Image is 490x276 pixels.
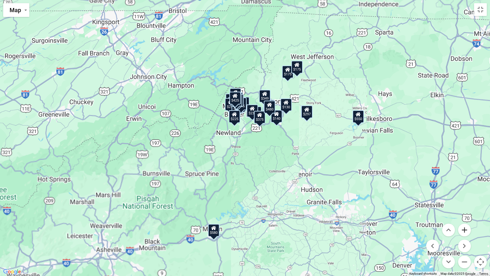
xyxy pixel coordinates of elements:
button: Move right [458,240,471,252]
button: Map camera controls [474,256,487,268]
div: $297 [301,105,313,118]
div: $130 [280,98,292,111]
button: Keyboard shortcuts [409,272,437,276]
button: Move left [426,240,439,252]
button: Move up [442,224,455,236]
a: Terms (opens in new tab) [479,272,488,275]
div: $175 [282,65,293,78]
button: Zoom in [458,224,471,236]
span: Map data ©2025 Google [441,272,475,275]
button: Zoom out [458,256,471,268]
button: Move down [442,256,455,268]
div: $175 [291,61,303,73]
div: $550 [353,110,364,123]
